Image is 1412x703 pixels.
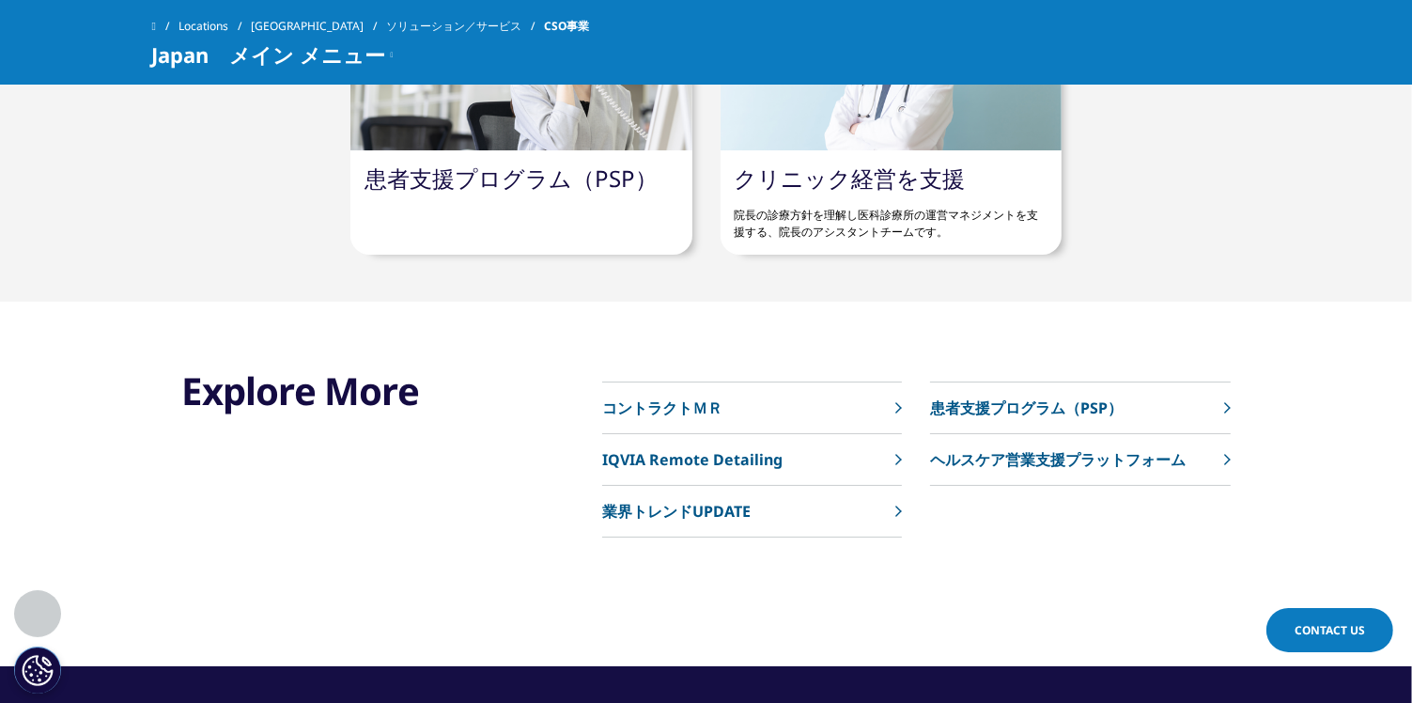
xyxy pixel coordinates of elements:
[602,434,902,486] a: IQVIA Remote Detailing
[182,367,496,414] h3: Explore More
[602,383,902,434] a: コントラクトＭＲ
[1266,608,1393,652] a: Contact Us
[544,9,589,43] span: CSO事業
[14,647,61,694] button: Cookie 設定
[930,383,1230,434] a: 患者支援プログラム（PSP）
[602,486,902,538] a: 業界トレンドUPDATE
[602,397,722,419] p: コントラクトＭＲ
[930,397,1123,419] p: 患者支援プログラム（PSP）
[251,9,386,43] a: [GEOGRAPHIC_DATA]
[930,448,1186,471] p: ヘルスケア営業支援プラットフォーム
[386,9,544,43] a: ソリューション／サービス
[602,500,751,523] p: 業界トレンドUPDATE
[602,448,783,471] p: IQVIA Remote Detailing
[365,163,658,194] a: 患者支援プログラム（PSP）
[735,193,1047,241] p: 院長の診療方針を理解し医科診療所の運営マネジメントを支援する、院長のアシスタントチームです。
[735,163,966,194] a: クリニック経営を支援
[1295,622,1365,638] span: Contact Us
[930,434,1230,486] a: ヘルスケア営業支援プラットフォーム
[152,43,386,66] span: Japan メイン メニュー
[178,9,251,43] a: Locations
